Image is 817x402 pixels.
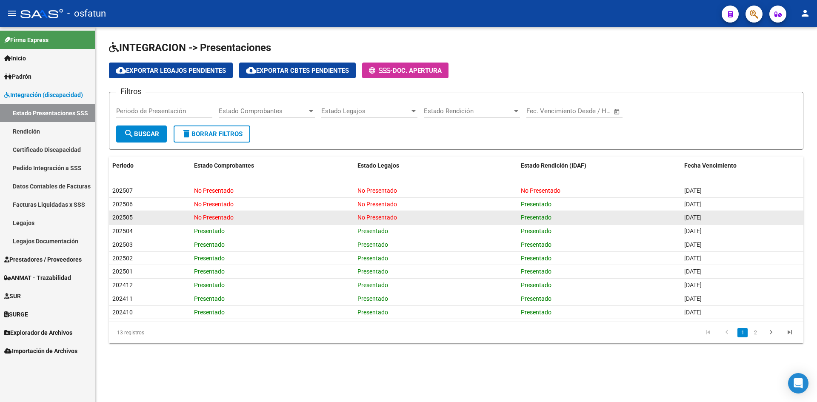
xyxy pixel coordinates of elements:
[357,282,388,288] span: Presentado
[112,214,133,221] span: 202505
[194,282,225,288] span: Presentado
[194,309,225,316] span: Presentado
[4,328,72,337] span: Explorador de Archivos
[112,228,133,234] span: 202504
[684,241,702,248] span: [DATE]
[194,187,234,194] span: No Presentado
[116,65,126,75] mat-icon: cloud_download
[112,255,133,262] span: 202502
[109,157,191,175] datatable-header-cell: Periodo
[124,128,134,139] mat-icon: search
[67,4,106,23] span: - osfatun
[112,201,133,208] span: 202506
[521,255,551,262] span: Presentado
[750,328,760,337] a: 2
[109,42,271,54] span: INTEGRACION -> Presentaciones
[7,8,17,18] mat-icon: menu
[521,187,560,194] span: No Presentado
[357,214,397,221] span: No Presentado
[393,67,442,74] span: Doc. Apertura
[194,201,234,208] span: No Presentado
[246,67,349,74] span: Exportar Cbtes Pendientes
[700,328,716,337] a: go to first page
[362,63,448,78] button: -Doc. Apertura
[354,157,517,175] datatable-header-cell: Estado Legajos
[112,295,133,302] span: 202411
[4,90,83,100] span: Integración (discapacidad)
[181,128,191,139] mat-icon: delete
[246,65,256,75] mat-icon: cloud_download
[568,107,610,115] input: Fecha fin
[4,291,21,301] span: SUR
[4,54,26,63] span: Inicio
[684,309,702,316] span: [DATE]
[239,63,356,78] button: Exportar Cbtes Pendientes
[194,268,225,275] span: Presentado
[194,255,225,262] span: Presentado
[357,255,388,262] span: Presentado
[4,310,28,319] span: SURGE
[194,228,225,234] span: Presentado
[521,295,551,302] span: Presentado
[521,309,551,316] span: Presentado
[684,255,702,262] span: [DATE]
[684,268,702,275] span: [DATE]
[737,328,748,337] a: 1
[521,268,551,275] span: Presentado
[116,67,226,74] span: Exportar Legajos Pendientes
[174,125,250,143] button: Borrar Filtros
[521,214,551,221] span: Presentado
[782,328,798,337] a: go to last page
[521,201,551,208] span: Presentado
[357,309,388,316] span: Presentado
[681,157,803,175] datatable-header-cell: Fecha Vencimiento
[194,162,254,169] span: Estado Comprobantes
[684,282,702,288] span: [DATE]
[521,241,551,248] span: Presentado
[526,107,561,115] input: Fecha inicio
[4,255,82,264] span: Prestadores / Proveedores
[109,322,246,343] div: 13 registros
[124,130,159,138] span: Buscar
[684,187,702,194] span: [DATE]
[357,187,397,194] span: No Presentado
[736,325,749,340] li: page 1
[112,241,133,248] span: 202503
[612,107,622,117] button: Open calendar
[357,241,388,248] span: Presentado
[4,273,71,282] span: ANMAT - Trazabilidad
[521,282,551,288] span: Presentado
[521,228,551,234] span: Presentado
[112,162,134,169] span: Periodo
[219,107,307,115] span: Estado Comprobantes
[357,201,397,208] span: No Presentado
[4,35,49,45] span: Firma Express
[4,346,77,356] span: Importación de Archivos
[684,162,737,169] span: Fecha Vencimiento
[749,325,762,340] li: page 2
[194,241,225,248] span: Presentado
[321,107,410,115] span: Estado Legajos
[684,228,702,234] span: [DATE]
[194,295,225,302] span: Presentado
[181,130,243,138] span: Borrar Filtros
[112,268,133,275] span: 202501
[763,328,779,337] a: go to next page
[684,214,702,221] span: [DATE]
[109,63,233,78] button: Exportar Legajos Pendientes
[357,295,388,302] span: Presentado
[521,162,586,169] span: Estado Rendición (IDAF)
[191,157,354,175] datatable-header-cell: Estado Comprobantes
[116,125,167,143] button: Buscar
[357,228,388,234] span: Presentado
[684,201,702,208] span: [DATE]
[517,157,681,175] datatable-header-cell: Estado Rendición (IDAF)
[424,107,512,115] span: Estado Rendición
[800,8,810,18] mat-icon: person
[719,328,735,337] a: go to previous page
[112,187,133,194] span: 202507
[194,214,234,221] span: No Presentado
[788,373,808,393] div: Open Intercom Messenger
[116,86,146,97] h3: Filtros
[369,67,393,74] span: -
